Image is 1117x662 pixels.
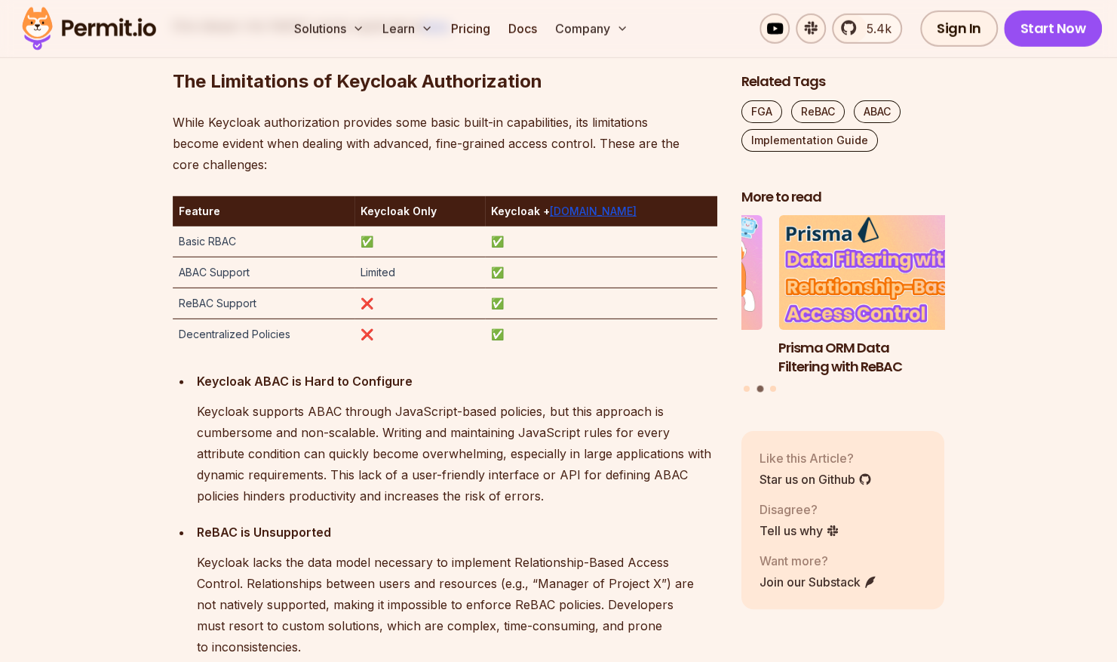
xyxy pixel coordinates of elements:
[778,216,982,331] img: Prisma ORM Data Filtering with ReBAC
[445,14,496,44] a: Pricing
[741,100,782,123] a: FGA
[741,72,945,91] h2: Related Tags
[550,205,637,217] a: [DOMAIN_NAME]
[759,470,872,488] a: Star us on Github
[756,386,763,393] button: Go to slide 2
[173,288,355,319] td: ReBAC Support
[354,257,484,288] td: Limited
[197,374,413,389] strong: Keycloak ABAC is Hard to Configure
[770,386,776,393] button: Go to slide 3
[791,100,845,123] a: ReBAC
[197,525,331,540] strong: ReBAC is Unsupported
[741,129,878,152] a: Implementation Guide
[1004,11,1103,47] a: Start Now
[854,100,901,123] a: ABAC
[858,20,891,38] span: 5.4k
[778,216,982,377] li: 2 of 3
[759,449,872,467] p: Like this Article?
[744,386,750,393] button: Go to slide 1
[759,500,839,519] p: Disagree?
[485,319,717,350] td: ✅
[354,196,484,226] th: Keycloak Only
[197,552,717,657] p: Keycloak lacks the data model necessary to implement Relationship-Based Access Control. Relations...
[354,288,484,319] td: ❌
[173,319,355,350] td: Decentralized Policies
[759,522,839,540] a: Tell us why
[549,14,634,44] button: Company
[741,188,945,207] h2: More to read
[15,3,163,54] img: Permit logo
[173,196,355,226] th: Feature
[778,339,982,377] h3: Prisma ORM Data Filtering with ReBAC
[559,216,763,377] li: 1 of 3
[485,257,717,288] td: ✅
[778,216,982,377] a: Prisma ORM Data Filtering with ReBACPrisma ORM Data Filtering with ReBAC
[559,339,763,377] h3: Why JWTs Can’t Handle AI Agent Access
[759,573,877,591] a: Join our Substack
[485,288,717,319] td: ✅
[485,196,717,226] th: Keycloak +
[173,226,355,257] td: Basic RBAC
[173,257,355,288] td: ABAC Support
[354,226,484,257] td: ✅
[197,401,717,507] p: Keycloak supports ABAC through JavaScript-based policies, but this approach is cumbersome and non...
[376,14,439,44] button: Learn
[920,11,998,47] a: Sign In
[485,226,717,257] td: ✅
[354,319,484,350] td: ❌
[759,552,877,570] p: Want more?
[832,14,902,44] a: 5.4k
[173,112,717,175] p: While Keycloak authorization provides some basic built-in capabilities, its limitations become ev...
[288,14,370,44] button: Solutions
[502,14,543,44] a: Docs
[741,216,945,395] div: Posts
